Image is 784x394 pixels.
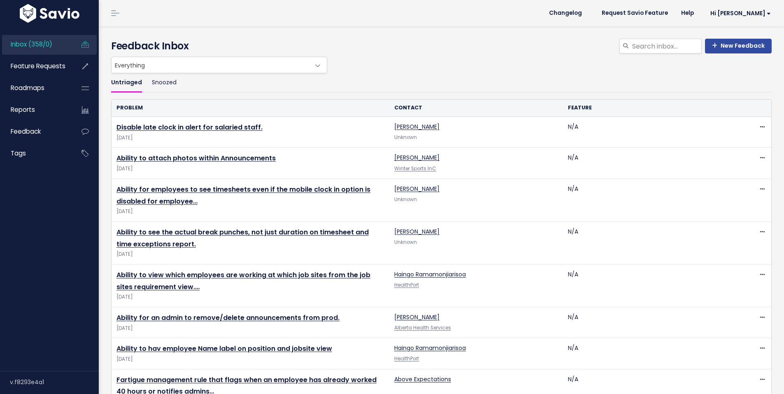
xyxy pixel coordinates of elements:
ul: Filter feature requests [111,73,772,93]
span: Feedback [11,127,41,136]
a: New Feedback [705,39,772,53]
h4: Feedback Inbox [111,39,772,53]
a: Haingo Ramamonjiarisoa [394,344,466,352]
span: Tags [11,149,26,158]
a: Tags [2,144,68,163]
a: Hi [PERSON_NAME] [700,7,777,20]
a: Alberta Health Services [394,324,451,331]
span: [DATE] [116,324,384,333]
td: N/A [563,307,737,338]
span: [DATE] [116,355,384,364]
td: N/A [563,264,737,307]
span: Everything [112,57,310,73]
a: Snoozed [152,73,177,93]
a: [PERSON_NAME] [394,313,440,321]
div: v.f8293e4a1 [10,371,99,393]
th: Contact [389,100,563,116]
td: N/A [563,338,737,369]
a: Request Savio Feature [595,7,675,19]
a: [PERSON_NAME] [394,227,440,236]
a: [PERSON_NAME] [394,185,440,193]
td: N/A [563,117,737,148]
span: Roadmaps [11,83,44,92]
a: Ability to hav employee Name label on position and jobsite view [116,344,332,353]
a: Haingo Ramamonjiarisoa [394,270,466,278]
span: [DATE] [116,293,384,301]
span: Changelog [549,10,582,16]
span: [DATE] [116,207,384,216]
a: Reports [2,100,68,119]
a: Feature Requests [2,57,68,76]
a: HealthPort [394,355,419,362]
span: Hi [PERSON_NAME] [710,10,771,16]
a: HealthPort [394,282,419,288]
span: Unknown [394,134,417,141]
a: [PERSON_NAME] [394,153,440,162]
a: Roadmaps [2,79,68,97]
a: Feedback [2,122,68,141]
a: Help [675,7,700,19]
a: Above Expectations [394,375,451,383]
a: Ability to attach photos within Announcements [116,153,276,163]
th: Problem [112,100,389,116]
a: Winter Sports InC [394,165,436,172]
a: Ability to view which employees are working at which job sites from the job sites requirement view.… [116,270,370,292]
span: [DATE] [116,134,384,142]
td: N/A [563,178,737,221]
span: [DATE] [116,165,384,173]
a: [PERSON_NAME] [394,123,440,131]
th: Feature [563,100,737,116]
span: Unknown [394,196,417,203]
a: Untriaged [111,73,142,93]
input: Search inbox... [631,39,702,53]
a: Disable late clock in alert for salaried staff. [116,123,263,132]
span: [DATE] [116,250,384,259]
span: Unknown [394,239,417,246]
td: N/A [563,221,737,264]
span: Everything [111,57,327,73]
span: Reports [11,105,35,114]
a: Ability to see the actual break punches, not just duration on timesheet and time exceptions report. [116,227,369,249]
a: Ability for an admin to remove/delete announcements from prod. [116,313,340,322]
a: Inbox (358/0) [2,35,68,54]
a: Ability for employees to see timesheets even if the mobile clock in option is disabled for employee… [116,185,370,206]
span: Feature Requests [11,62,65,70]
img: logo-white.9d6f32f41409.svg [18,4,81,23]
td: N/A [563,148,737,178]
span: Inbox (358/0) [11,40,52,49]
